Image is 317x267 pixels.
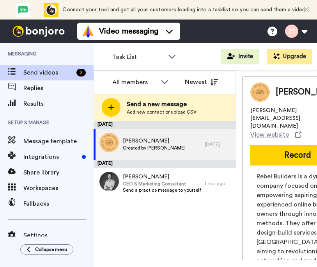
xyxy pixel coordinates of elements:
[23,84,94,93] span: Replies
[179,74,224,90] button: Newest
[127,109,197,115] span: Add new contact or upload CSV
[23,199,94,208] span: Fallbacks
[112,52,164,62] span: Task List
[123,173,201,181] span: [PERSON_NAME]
[221,49,259,64] button: Invite
[9,26,68,37] img: bj-logo-header-white.svg
[99,133,119,152] img: 915bc65c-1053-4746-ae19-240c4fe2fd7a.png
[127,100,197,109] span: Send a new message
[82,25,94,37] img: vm-color.svg
[99,172,119,191] img: 18b98fcd-545c-4ba7-b703-f829fd516e68.jpg
[23,99,94,109] span: Results
[123,137,186,145] span: [PERSON_NAME]
[16,3,58,17] div: animation
[76,69,86,77] div: 2
[23,137,94,146] span: Message template
[35,246,67,253] span: Collapse menu
[123,145,186,151] span: Created by [PERSON_NAME]
[23,68,73,77] span: Send videos
[205,141,232,148] div: [DATE]
[250,130,301,139] a: View website
[23,231,94,240] span: Settings
[62,7,306,32] span: Connect your tool and get all your customers loading into a tasklist so you can send them a video...
[23,152,79,162] span: Integrations
[250,130,289,139] span: View website
[123,181,201,187] span: CEO & Marketing Consultant
[123,187,201,193] span: Send a practice message to yourself
[20,244,73,255] button: Collapse menu
[205,180,232,187] div: 1 mo. ago
[23,168,94,177] span: Share library
[94,160,236,168] div: [DATE]
[94,121,236,129] div: [DATE]
[23,183,94,193] span: Workspaces
[99,26,158,37] span: Video messaging
[267,49,312,64] button: Upgrade
[112,78,157,87] div: All members
[250,82,270,102] img: Image of Sherby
